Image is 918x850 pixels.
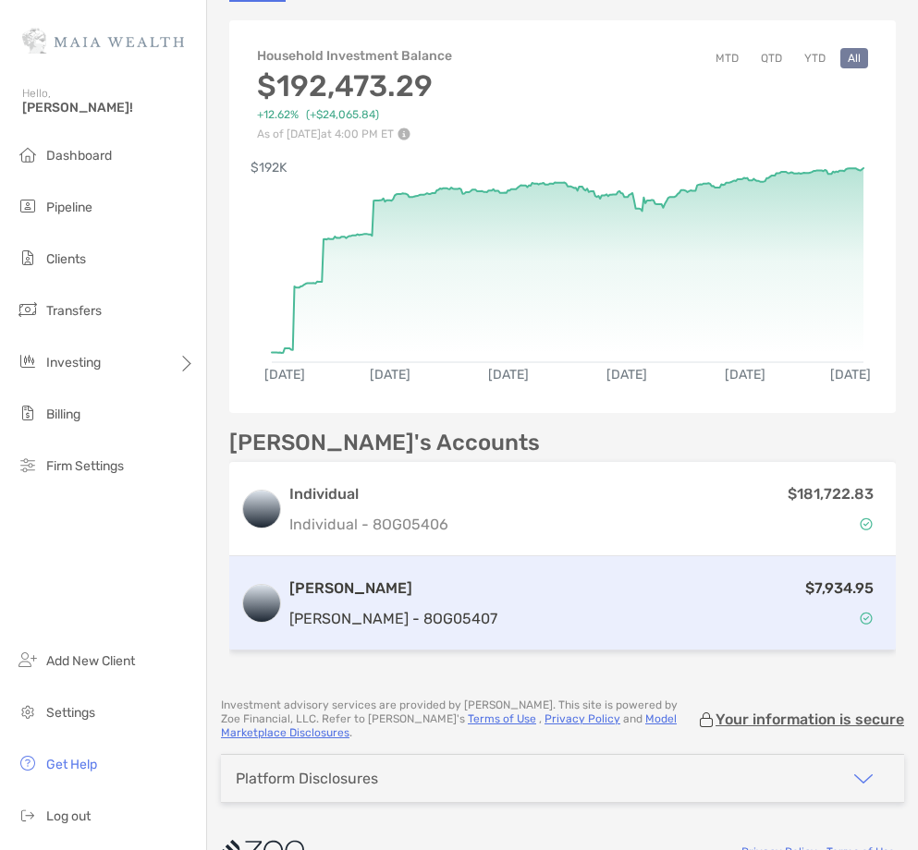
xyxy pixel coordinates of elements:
span: Log out [46,808,91,824]
h3: Individual [289,483,448,505]
button: YTD [797,48,833,68]
text: [DATE] [370,367,410,382]
text: [DATE] [830,367,871,382]
button: All [840,48,868,68]
p: Your information is secure [716,710,904,728]
button: QTD [753,48,789,68]
img: settings icon [17,700,39,722]
img: dashboard icon [17,143,39,165]
h3: [PERSON_NAME] [289,577,497,600]
text: [DATE] [725,367,765,382]
span: Transfers [46,303,102,319]
button: MTD [708,48,746,68]
a: Terms of Use [468,712,536,725]
p: [PERSON_NAME]'s Accounts [229,431,540,455]
img: clients icon [17,247,39,269]
img: logo account [243,585,280,622]
span: +12.62% [257,108,299,122]
img: billing icon [17,402,39,424]
span: Dashboard [46,148,112,164]
h3: $192,473.29 [257,68,452,103]
img: transfers icon [17,298,39,321]
p: [PERSON_NAME] - 8OG05407 [289,607,497,630]
p: Investment advisory services are provided by [PERSON_NAME] . This site is powered by Zoe Financia... [221,698,697,740]
p: As of [DATE] at 4:00 PM ET [257,127,452,140]
span: ( +$24,065.84 ) [306,108,379,122]
img: Performance Info [398,127,410,140]
span: Firm Settings [46,458,124,474]
p: $181,722.83 [788,482,874,505]
p: Individual - 8OG05406 [289,513,448,536]
span: [PERSON_NAME]! [22,100,195,115]
span: Add New Client [46,653,135,669]
span: Get Help [46,757,97,772]
h4: Household Investment Balance [257,48,452,64]
img: logo account [243,491,280,528]
img: icon arrow [852,768,875,790]
img: Zoe Logo [22,7,184,74]
text: [DATE] [606,367,647,382]
a: Privacy Policy [545,712,620,725]
span: Investing [46,355,101,370]
img: investing icon [17,350,39,372]
img: pipeline icon [17,195,39,217]
text: [DATE] [264,367,305,382]
div: Platform Disclosures [236,770,378,787]
span: Clients [46,251,86,267]
img: add_new_client icon [17,649,39,671]
text: $192K [251,160,288,176]
text: [DATE] [488,367,529,382]
a: Model Marketplace Disclosures [221,712,677,739]
img: Account Status icon [860,517,873,530]
p: $7,934.95 [805,577,874,600]
img: Account Status icon [860,612,873,625]
span: Pipeline [46,200,92,215]
img: get-help icon [17,752,39,774]
span: Settings [46,705,95,721]
span: Billing [46,407,80,422]
img: firm-settings icon [17,454,39,476]
img: logout icon [17,804,39,826]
